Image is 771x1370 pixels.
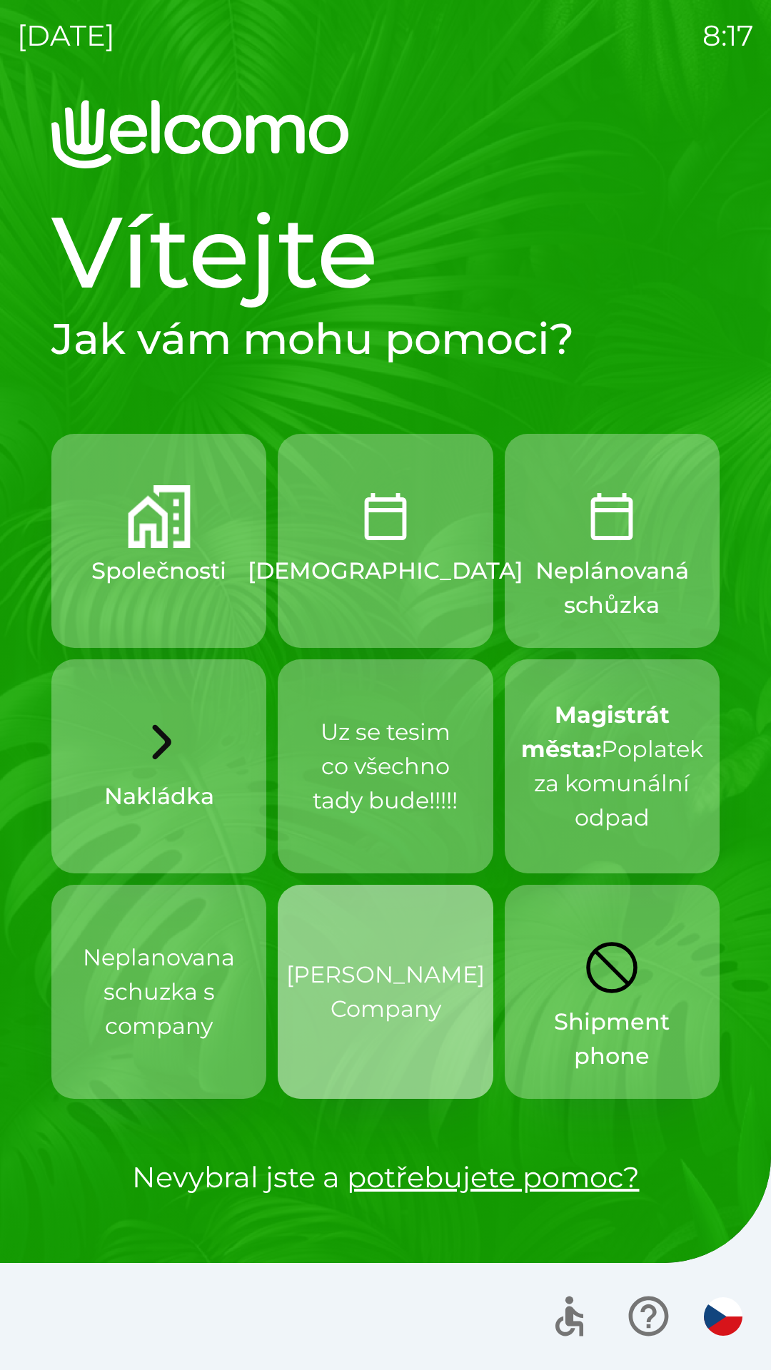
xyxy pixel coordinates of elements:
[83,940,235,1043] p: Neplanovana schuzka s company
[505,434,720,648] button: Neplánovaná schůzka
[278,434,493,648] button: [DEMOGRAPHIC_DATA]
[505,659,720,873] button: Magistrát města:Poplatek za komunální odpad
[17,14,115,57] p: [DATE]
[51,100,720,168] img: Logo
[51,1156,720,1199] p: Nevybral jste a
[539,1005,685,1073] p: Shipment phone
[51,659,266,873] button: Nakládka
[505,885,720,1099] button: Shipment phone
[51,885,266,1099] button: Neplanovana schuzka s company
[248,554,523,588] p: [DEMOGRAPHIC_DATA]
[51,191,720,313] h1: Vítejte
[535,554,689,622] p: Neplánovaná schůzka
[580,936,643,999] img: 8855f547-274d-45fa-b366-99447773212d.svg
[354,485,417,548] img: CalendarTodayOutlined.png
[91,554,226,588] p: Společnosti
[51,434,266,648] button: Společnosti
[347,1160,640,1194] a: potřebujete pomoc?
[286,958,485,1026] p: [PERSON_NAME] Company
[704,1297,742,1336] img: cs flag
[128,485,191,548] img: companies.png
[128,711,191,773] img: b5394f95-fd73-4be2-8924-4a6a9c1148a1.svg
[51,313,720,365] h2: Jak vám mohu pomoci?
[278,885,493,1099] button: [PERSON_NAME] Company
[104,779,214,813] p: Nakládka
[521,701,670,763] strong: Magistrát města:
[312,715,458,818] p: Uz se tesim co všechno tady bude!!!!!
[702,14,754,57] p: 8:17
[278,659,493,873] button: Uz se tesim co všechno tady bude!!!!!
[521,698,703,835] p: Poplatek za komunální odpad
[580,485,643,548] img: 60528429-cdbf-4940-ada0-f4587f3d38d7.png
